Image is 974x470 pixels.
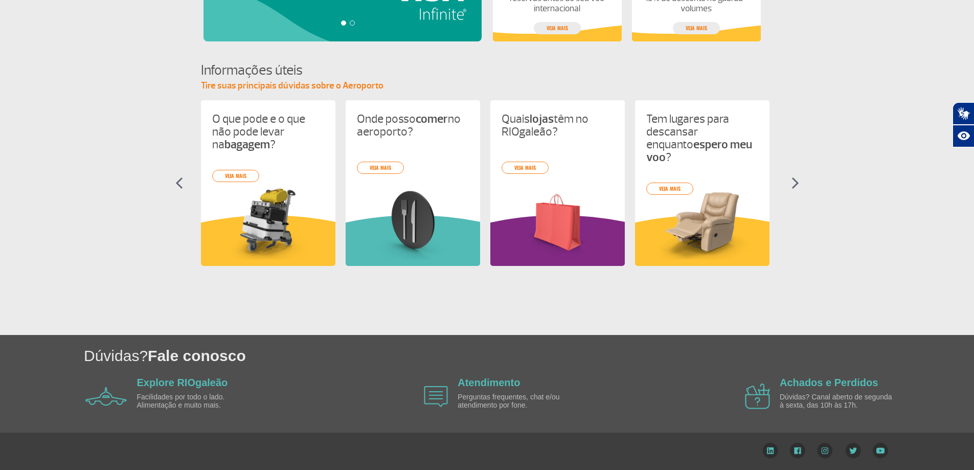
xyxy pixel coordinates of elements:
strong: comer [416,111,448,126]
a: veja mais [502,162,549,174]
img: airplane icon [85,387,127,406]
img: card%20informa%C3%A7%C3%B5es%206.png [502,186,614,259]
p: Dúvidas? Canal aberto de segunda à sexta, das 10h às 17h. [780,393,897,409]
img: Twitter [845,443,861,458]
img: verdeInformacoesUteis.svg [346,215,480,266]
img: card%20informa%C3%A7%C3%B5es%208.png [357,186,469,259]
a: veja mais [534,22,581,34]
p: Perguntas frequentes, chat e/ou atendimento por fone. [458,393,575,409]
img: YouTube [873,443,888,458]
img: airplane icon [424,386,448,407]
img: card%20informa%C3%A7%C3%B5es%204.png [646,186,758,259]
img: LinkedIn [762,443,778,458]
img: Facebook [790,443,805,458]
span: Fale conosco [148,347,246,364]
a: veja mais [646,183,693,195]
a: veja mais [212,170,259,182]
img: amareloInformacoesUteis.svg [635,215,769,266]
button: Abrir recursos assistivos. [953,125,974,147]
a: veja mais [357,162,404,174]
img: seta-esquerda [175,177,183,189]
img: Instagram [817,443,833,458]
p: O que pode e o que não pode levar na ? [212,113,324,151]
a: veja mais [673,22,720,34]
img: amareloInformacoesUteis.svg [201,215,335,266]
a: Achados e Perdidos [780,377,878,388]
h4: Informações úteis [201,61,774,80]
p: Quais têm no RIOgaleão? [502,113,614,138]
p: Tem lugares para descansar enquanto ? [646,113,758,164]
p: Onde posso no aeroporto? [357,113,469,138]
strong: lojas [530,111,554,126]
a: Atendimento [458,377,520,388]
a: Explore RIOgaleão [137,377,228,388]
h1: Dúvidas? [84,345,974,366]
img: airplane icon [745,384,770,409]
p: Facilidades por todo o lado. Alimentação e muito mais. [137,393,255,409]
p: Tire suas principais dúvidas sobre o Aeroporto [201,80,774,92]
div: Plugin de acessibilidade da Hand Talk. [953,102,974,147]
strong: espero meu voo [646,137,752,165]
strong: bagagem [224,137,270,152]
img: seta-direita [791,177,799,189]
button: Abrir tradutor de língua de sinais. [953,102,974,125]
img: card%20informa%C3%A7%C3%B5es%201.png [212,186,324,259]
img: roxoInformacoesUteis.svg [490,215,625,266]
